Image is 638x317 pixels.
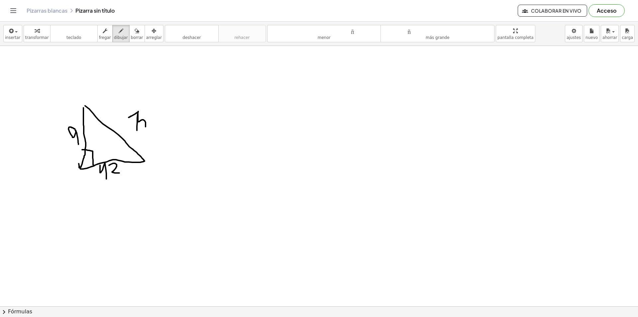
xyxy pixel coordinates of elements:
[380,25,494,42] button: tamaño_del_formatomás grande
[52,28,96,34] font: teclado
[165,25,219,42] button: deshacerdeshacer
[50,25,98,42] button: tecladoteclado
[567,35,581,40] font: ajustes
[620,25,635,42] button: carga
[3,25,22,42] button: insertar
[27,7,67,14] a: Pizarras blancas
[565,25,583,42] button: ajustes
[531,8,582,14] font: Colaborar en vivo
[25,35,49,40] font: transformar
[129,25,145,42] button: borrar
[318,35,331,40] font: menor
[585,35,598,40] font: nuevo
[584,25,599,42] button: nuevo
[597,7,616,14] font: Acceso
[220,28,264,34] font: rehacer
[97,25,113,42] button: fregar
[182,35,201,40] font: deshacer
[588,4,625,17] button: Acceso
[518,5,587,17] button: Colaborar en vivo
[24,25,51,42] button: transformar
[218,25,266,42] button: rehacerrehacer
[234,35,250,40] font: rehacer
[66,35,81,40] font: teclado
[99,35,111,40] font: fregar
[497,35,534,40] font: pantalla completa
[145,25,163,42] button: arreglar
[112,25,130,42] button: dibujar
[382,28,493,34] font: tamaño_del_formato
[622,35,633,40] font: carga
[114,35,128,40] font: dibujar
[602,35,617,40] font: ahorrar
[5,35,21,40] font: insertar
[267,25,381,42] button: tamaño_del_formatomenor
[146,35,162,40] font: arreglar
[166,28,217,34] font: deshacer
[8,308,32,315] font: Fórmulas
[269,28,379,34] font: tamaño_del_formato
[426,35,450,40] font: más grande
[8,5,19,16] button: Cambiar navegación
[601,25,619,42] button: ahorrar
[496,25,535,42] button: pantalla completa
[131,35,143,40] font: borrar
